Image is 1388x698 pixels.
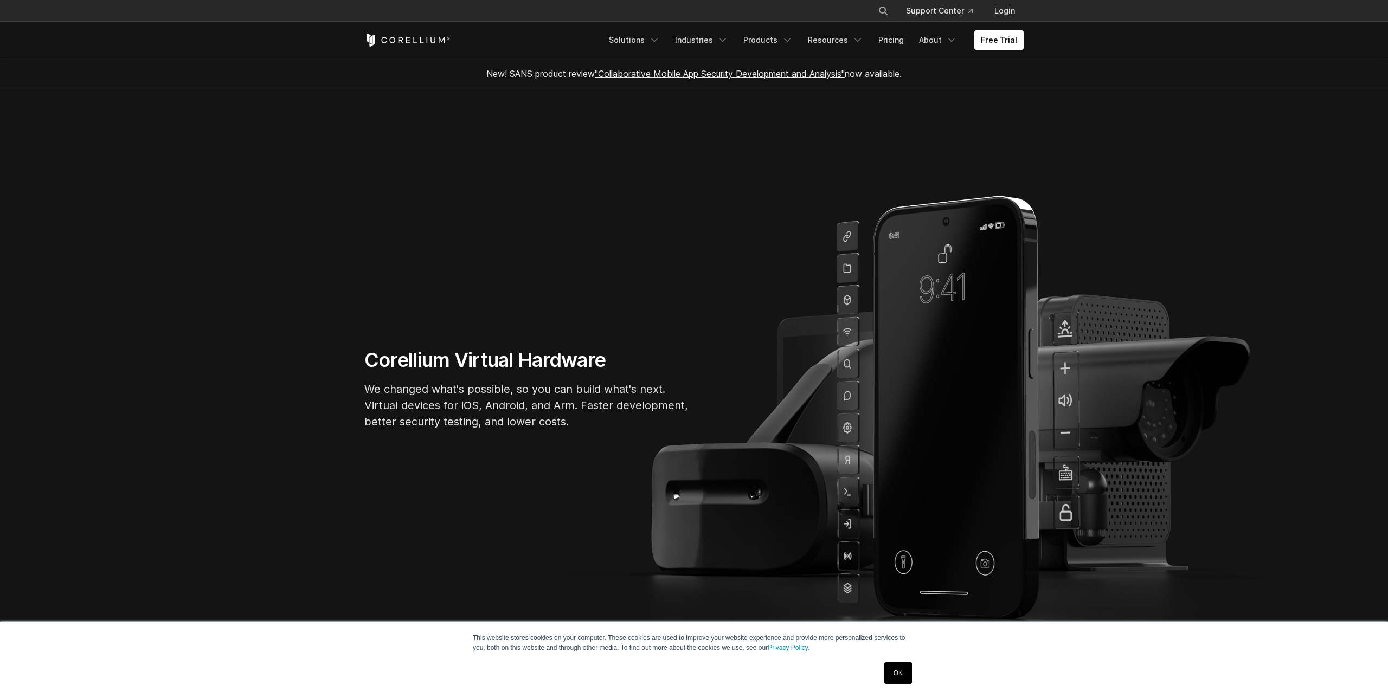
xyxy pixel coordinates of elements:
[873,1,893,21] button: Search
[897,1,981,21] a: Support Center
[986,1,1024,21] a: Login
[602,30,666,50] a: Solutions
[737,30,799,50] a: Products
[486,68,902,79] span: New! SANS product review now available.
[602,30,1024,50] div: Navigation Menu
[364,34,451,47] a: Corellium Home
[872,30,910,50] a: Pricing
[669,30,735,50] a: Industries
[768,644,809,651] a: Privacy Policy.
[865,1,1024,21] div: Navigation Menu
[974,30,1024,50] a: Free Trial
[473,633,915,652] p: This website stores cookies on your computer. These cookies are used to improve your website expe...
[913,30,963,50] a: About
[595,68,845,79] a: "Collaborative Mobile App Security Development and Analysis"
[801,30,870,50] a: Resources
[364,348,690,372] h1: Corellium Virtual Hardware
[884,662,912,684] a: OK
[364,381,690,430] p: We changed what's possible, so you can build what's next. Virtual devices for iOS, Android, and A...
